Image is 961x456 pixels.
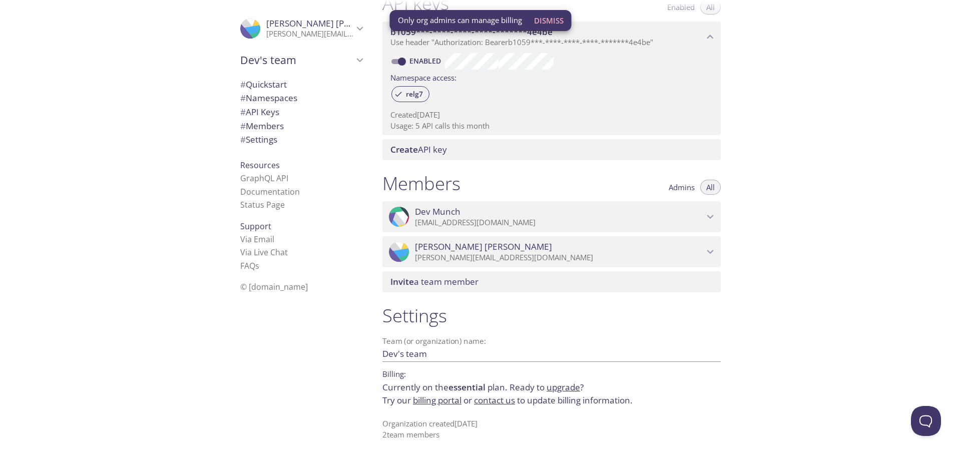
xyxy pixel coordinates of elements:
div: Dev Munch [382,201,721,232]
div: Team Settings [232,133,370,147]
span: # [240,120,246,132]
h1: Settings [382,304,721,327]
a: FAQ [240,260,259,271]
div: Create API Key [382,139,721,160]
a: contact us [474,394,515,406]
span: Members [240,120,284,132]
div: Frank Gordon [232,12,370,45]
span: relg7 [400,90,429,99]
span: Settings [240,134,277,145]
p: Created [DATE] [390,110,713,120]
span: [PERSON_NAME] [PERSON_NAME] [266,18,403,29]
div: Frank Gordon [382,236,721,267]
iframe: Help Scout Beacon - Open [911,406,941,436]
span: [PERSON_NAME] [PERSON_NAME] [415,241,552,252]
span: Resources [240,160,280,171]
span: s [255,260,259,271]
label: Team (or organization) name: [382,337,487,345]
span: Quickstart [240,79,287,90]
span: Dev Munch [415,206,460,217]
div: Invite a team member [382,271,721,292]
div: relg7 [391,86,429,102]
p: Usage: 5 API calls this month [390,121,713,131]
span: Invite [390,276,414,287]
div: Dev's team [232,47,370,73]
a: GraphQL API [240,173,288,184]
span: essential [448,381,486,393]
span: # [240,106,246,118]
p: [PERSON_NAME][EMAIL_ADDRESS][DOMAIN_NAME] [415,253,704,263]
a: Via Live Chat [240,247,288,258]
span: Create [390,144,418,155]
p: Billing: [382,366,721,380]
a: Status Page [240,199,285,210]
div: Members [232,119,370,133]
p: Currently on the plan. [382,381,721,406]
span: Only org admins can manage billing [398,15,522,26]
span: Support [240,221,271,232]
span: Namespaces [240,92,297,104]
button: All [700,180,721,195]
label: Namespace access: [390,70,456,84]
span: a team member [390,276,478,287]
a: Via Email [240,234,274,245]
span: API Keys [240,106,279,118]
span: Try our or to update billing information. [382,394,633,406]
span: # [240,134,246,145]
span: Dev's team [240,53,353,67]
a: billing portal [413,394,461,406]
span: # [240,79,246,90]
span: # [240,92,246,104]
div: API Keys [232,105,370,119]
h1: Members [382,172,460,195]
span: Ready to ? [510,381,584,393]
div: Namespaces [232,91,370,105]
span: © [DOMAIN_NAME] [240,281,308,292]
span: Dismiss [534,14,564,27]
p: [EMAIL_ADDRESS][DOMAIN_NAME] [415,218,704,228]
a: Enabled [408,56,445,66]
a: upgrade [547,381,580,393]
button: Dismiss [530,11,568,30]
a: Documentation [240,186,300,197]
button: Admins [663,180,701,195]
div: Quickstart [232,78,370,92]
p: [PERSON_NAME][EMAIL_ADDRESS][DOMAIN_NAME] [266,29,353,39]
span: API key [390,144,447,155]
p: Organization created [DATE] 2 team member s [382,418,721,440]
